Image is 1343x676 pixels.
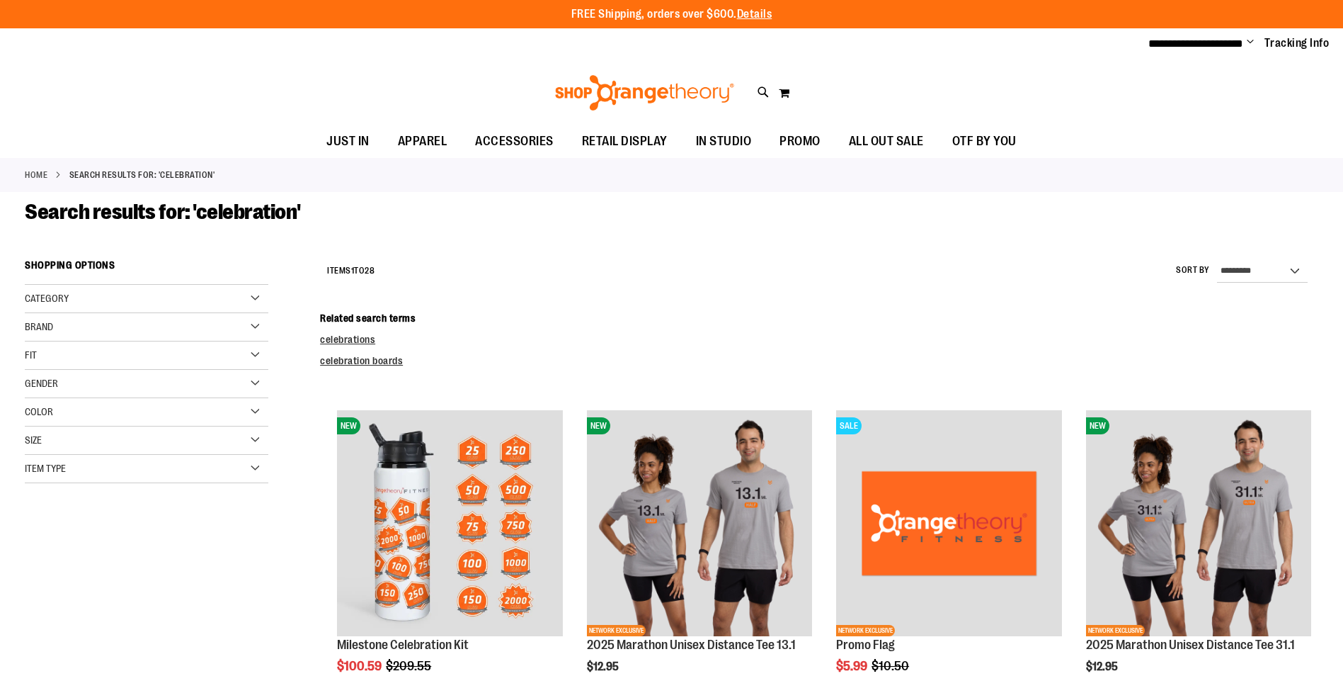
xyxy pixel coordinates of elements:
a: 2025 Marathon Unisex Distance Tee 31.1NEWNETWORK EXCLUSIVE [1086,410,1311,638]
span: ALL OUT SALE [849,125,924,157]
span: PROMO [779,125,821,157]
span: Gender [25,378,58,389]
a: Product image for Promo Flag OrangeSALENETWORK EXCLUSIVE [836,410,1061,638]
span: Item Type [25,463,66,474]
span: Category [25,293,69,304]
dt: Related search terms [320,311,1318,325]
a: 2025 Marathon Unisex Distance Tee 13.1NEWNETWORK EXCLUSIVE [587,410,812,638]
span: $12.95 [587,660,621,673]
a: celebration boards [320,355,403,366]
span: Size [25,434,42,446]
span: Search results for: 'celebration' [25,200,301,224]
span: NETWORK EXCLUSIVE [836,625,895,636]
a: Milestone Celebration Kit [337,638,469,652]
a: celebrations [320,334,375,345]
span: IN STUDIO [696,125,752,157]
span: APPAREL [398,125,447,157]
span: $209.55 [386,659,433,673]
strong: Shopping Options [25,253,268,285]
span: NEW [587,417,610,434]
a: 2025 Marathon Unisex Distance Tee 31.1 [1086,638,1295,652]
span: $12.95 [1086,660,1120,673]
p: FREE Shipping, orders over $600. [571,6,772,23]
span: NEW [1086,417,1109,434]
img: Shop Orangetheory [553,75,736,111]
span: NEW [337,417,360,434]
img: Milestone Celebration Kit [337,410,562,636]
span: Brand [25,321,53,332]
span: Fit [25,349,37,361]
span: SALE [836,417,862,434]
span: JUST IN [326,125,370,157]
span: RETAIL DISPLAY [582,125,668,157]
a: Milestone Celebration KitNEW [337,410,562,638]
a: Promo Flag [836,638,895,652]
span: Color [25,406,53,417]
span: ACCESSORIES [475,125,554,157]
span: NETWORK EXCLUSIVE [587,625,646,636]
span: NETWORK EXCLUSIVE [1086,625,1145,636]
a: Home [25,169,47,181]
strong: Search results for: 'celebration' [69,169,215,181]
span: $10.50 [871,659,911,673]
a: Tracking Info [1264,35,1330,51]
span: $5.99 [836,659,869,673]
span: $100.59 [337,659,384,673]
span: 1 [351,266,355,276]
span: 28 [365,266,375,276]
h2: Items to [327,260,375,282]
img: Product image for Promo Flag Orange [836,410,1061,636]
img: 2025 Marathon Unisex Distance Tee 31.1 [1086,410,1311,636]
img: 2025 Marathon Unisex Distance Tee 13.1 [587,410,812,636]
span: OTF BY YOU [952,125,1017,157]
button: Account menu [1247,36,1254,50]
a: Details [737,8,772,21]
label: Sort By [1176,264,1210,276]
a: 2025 Marathon Unisex Distance Tee 13.1 [587,638,796,652]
